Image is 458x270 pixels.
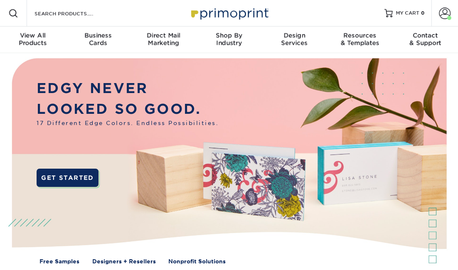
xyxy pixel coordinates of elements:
span: Shop By [196,32,261,39]
input: SEARCH PRODUCTS..... [34,8,115,18]
span: Design [262,32,327,39]
a: Free Samples [39,258,79,266]
p: EDGY NEVER [37,78,219,99]
span: Contact [393,32,458,39]
div: & Templates [327,32,392,47]
a: Nonprofit Solutions [168,258,226,266]
a: Shop ByIndustry [196,27,261,53]
div: Marketing [131,32,196,47]
a: Contact& Support [393,27,458,53]
a: Designers + Resellers [92,258,156,266]
span: Resources [327,32,392,39]
span: MY CART [396,10,419,17]
span: Direct Mail [131,32,196,39]
span: Business [65,32,131,39]
span: 17 Different Edge Colors. Endless Possibilities. [37,119,219,128]
a: Direct MailMarketing [131,27,196,53]
div: Cards [65,32,131,47]
div: Industry [196,32,261,47]
a: BusinessCards [65,27,131,53]
div: & Support [393,32,458,47]
img: Primoprint [187,4,271,22]
a: GET STARTED [37,169,98,187]
p: LOOKED SO GOOD. [37,99,219,120]
div: Services [262,32,327,47]
a: DesignServices [262,27,327,53]
span: 0 [421,10,425,16]
a: Resources& Templates [327,27,392,53]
